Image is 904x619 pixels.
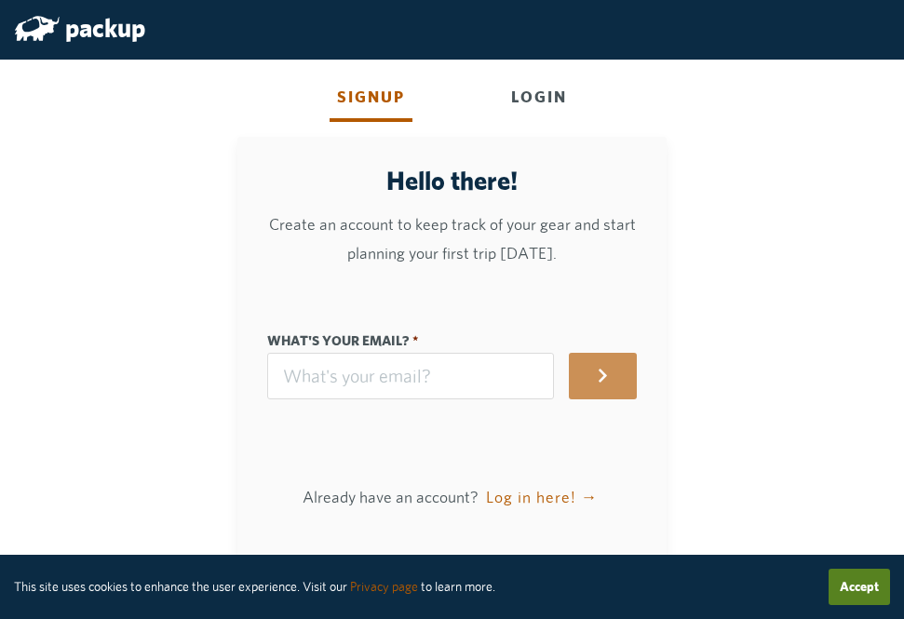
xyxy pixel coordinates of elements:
[65,12,145,43] span: packup
[267,210,638,268] p: Create an account to keep track of your gear and start planning your first trip [DATE].
[504,74,574,122] div: Login
[350,579,418,594] a: Privacy page
[829,569,890,605] button: Accept cookies
[15,16,145,47] a: packup
[330,74,412,122] div: Signup
[267,353,554,399] input: What's your email?
[482,474,601,520] button: Log in here! →
[267,167,638,195] h2: Hello there!
[14,579,495,594] small: This site uses cookies to enhance the user experience. Visit our to learn more.
[267,474,638,520] p: Already have an account?
[267,329,554,353] label: What's your email?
